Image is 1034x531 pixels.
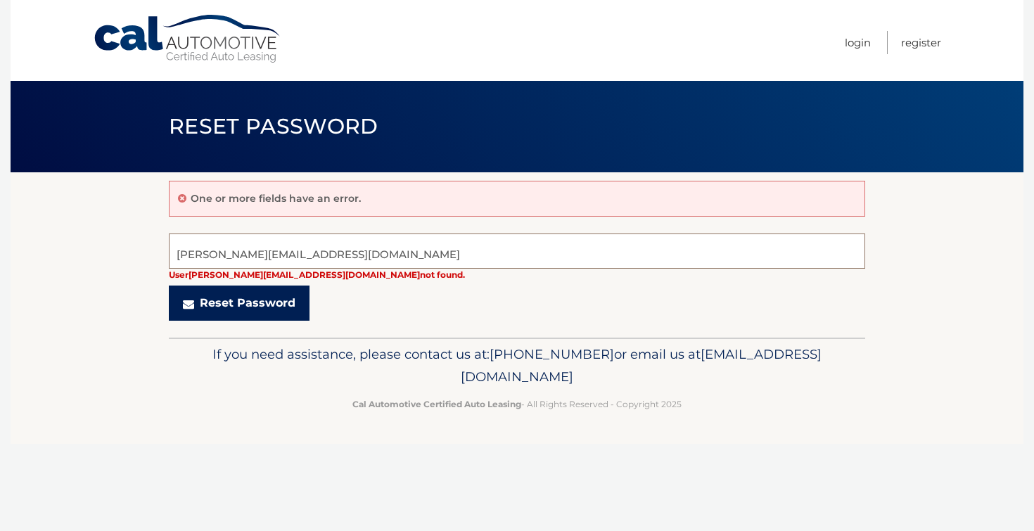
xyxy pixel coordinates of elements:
span: Reset Password [169,113,378,139]
p: - All Rights Reserved - Copyright 2025 [178,397,856,411]
span: [PHONE_NUMBER] [490,346,614,362]
a: Cal Automotive [93,14,283,64]
p: One or more fields have an error. [191,192,361,205]
p: If you need assistance, please contact us at: or email us at [178,343,856,388]
span: [EMAIL_ADDRESS][DOMAIN_NAME] [461,346,822,385]
a: Register [901,31,941,54]
input: E-Mail Address [169,233,865,269]
strong: Cal Automotive Certified Auto Leasing [352,399,521,409]
button: Reset Password [169,286,309,321]
strong: User [PERSON_NAME][EMAIL_ADDRESS][DOMAIN_NAME] not found. [169,269,465,280]
a: Login [845,31,871,54]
